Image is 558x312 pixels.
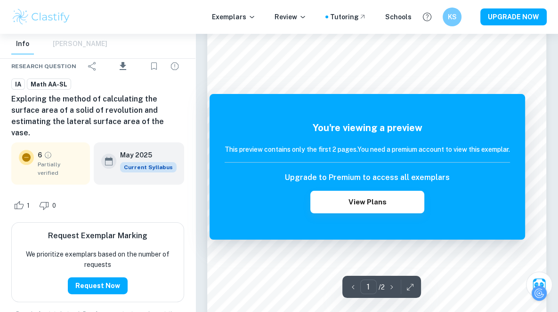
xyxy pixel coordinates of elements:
[22,201,35,211] span: 1
[385,12,412,22] a: Schools
[275,12,307,22] p: Review
[225,144,510,155] h6: This preview contains only the first 2 pages. You need a premium account to view this exemplar.
[27,78,71,90] a: Math AA-SL
[11,34,34,55] button: Info
[48,230,147,242] h6: Request Exemplar Marking
[38,160,82,177] span: Partially verified
[11,78,25,90] a: IA
[285,172,450,183] h6: Upgrade to Premium to access all exemplars
[47,201,61,211] span: 0
[44,151,52,159] a: Grade partially verified
[11,62,76,70] span: Research question
[145,57,163,76] div: Bookmark
[443,8,461,26] button: KS
[526,272,552,298] button: Ask Clai
[225,121,510,135] h5: You're viewing a preview
[38,150,42,160] p: 6
[419,9,435,25] button: Help and Feedback
[447,12,458,22] h6: KS
[330,12,366,22] a: Tutoring
[11,94,184,139] h6: Exploring the method of calculating the surface area of a solid of revolution and estimating the ...
[310,191,424,213] button: View Plans
[83,57,102,76] div: Share
[37,198,61,213] div: Dislike
[480,8,547,25] button: UPGRADE NOW
[120,162,177,172] span: Current Syllabus
[104,54,143,78] div: Download
[19,249,176,270] p: We prioritize exemplars based on the number of requests
[27,80,71,89] span: Math AA-SL
[165,57,184,76] div: Report issue
[212,12,256,22] p: Exemplars
[68,277,128,294] button: Request Now
[11,198,35,213] div: Like
[11,8,71,26] img: Clastify logo
[120,162,177,172] div: This exemplar is based on the current syllabus. Feel free to refer to it for inspiration/ideas wh...
[120,150,169,160] h6: May 2025
[379,282,385,292] p: / 2
[12,80,24,89] span: IA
